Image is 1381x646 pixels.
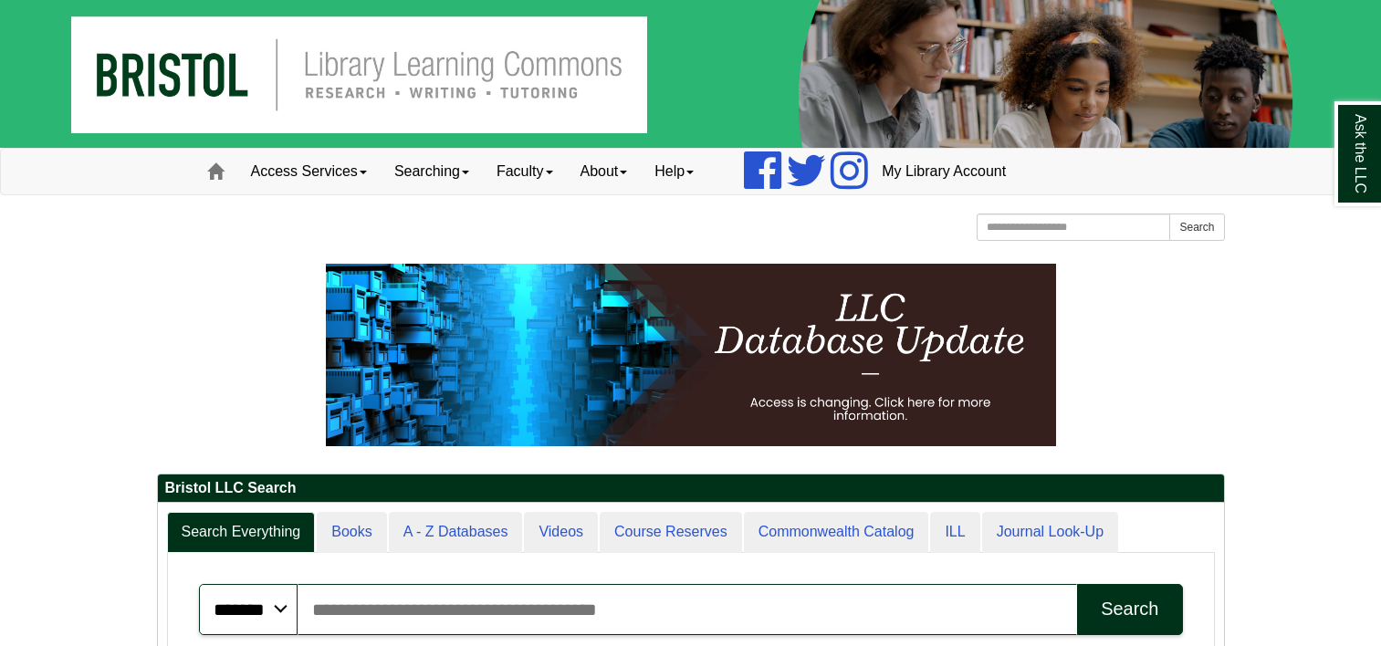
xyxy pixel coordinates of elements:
[930,512,979,553] a: ILL
[1169,214,1224,241] button: Search
[381,149,483,194] a: Searching
[158,474,1224,503] h2: Bristol LLC Search
[389,512,523,553] a: A - Z Databases
[868,149,1020,194] a: My Library Account
[1101,599,1158,620] div: Search
[744,512,929,553] a: Commonwealth Catalog
[326,264,1056,446] img: HTML tutorial
[524,512,598,553] a: Videos
[982,512,1118,553] a: Journal Look-Up
[1077,584,1182,635] button: Search
[483,149,567,194] a: Faculty
[317,512,386,553] a: Books
[600,512,742,553] a: Course Reserves
[237,149,381,194] a: Access Services
[567,149,642,194] a: About
[167,512,316,553] a: Search Everything
[641,149,707,194] a: Help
